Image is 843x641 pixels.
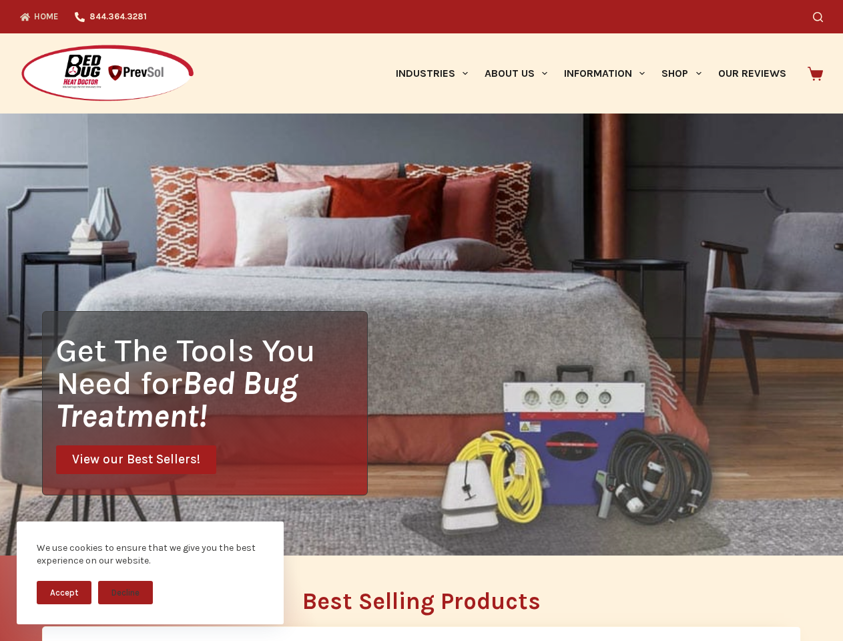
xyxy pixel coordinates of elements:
[556,33,653,114] a: Information
[710,33,794,114] a: Our Reviews
[387,33,794,114] nav: Primary
[653,33,710,114] a: Shop
[98,581,153,604] button: Decline
[476,33,555,114] a: About Us
[42,590,801,613] h2: Best Selling Products
[387,33,476,114] a: Industries
[37,581,91,604] button: Accept
[72,453,200,466] span: View our Best Sellers!
[37,542,264,568] div: We use cookies to ensure that we give you the best experience on our website.
[813,12,823,22] button: Search
[20,44,195,103] img: Prevsol/Bed Bug Heat Doctor
[56,364,298,435] i: Bed Bug Treatment!
[56,445,216,474] a: View our Best Sellers!
[56,334,367,432] h1: Get The Tools You Need for
[11,5,51,45] button: Open LiveChat chat widget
